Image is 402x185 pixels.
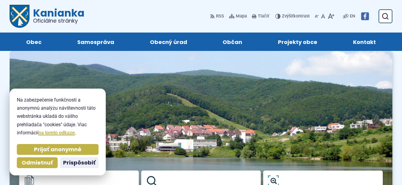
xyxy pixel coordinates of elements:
a: RSS [210,10,225,23]
button: Prijať anonymné [17,144,99,155]
a: EN [349,13,356,20]
button: Zväčšiť veľkosť písma [326,10,336,23]
p: Na zabezpečenie funkčnosti a anonymnú analýzu návštevnosti táto webstránka ukladá do vášho prehli... [17,96,99,137]
span: Prispôsobiť [63,159,96,166]
span: Samospráva [77,33,114,51]
span: EN [350,13,355,20]
a: Logo Kanianka, prejsť na domovskú stránku. [10,5,84,28]
a: Obecný úrad [138,33,199,51]
span: Oficiálne stránky [33,18,84,24]
span: kontrast [282,14,310,19]
button: Zmenšiť veľkosť písma [313,10,320,23]
span: Tlačiť [258,14,269,19]
span: Odmietnuť [22,159,53,166]
a: Mapa [228,10,248,23]
span: Kontakt [353,33,376,51]
a: Samospráva [65,33,126,51]
span: RSS [216,13,224,20]
a: na tomto odkaze [38,130,75,136]
span: Zvýšiť [282,14,294,19]
span: Prijať anonymné [34,146,81,153]
img: Prejsť na domovskú stránku [10,5,29,28]
a: Projekty obce [266,33,329,51]
h1: Kanianka [29,8,84,24]
span: Obec [26,33,41,51]
a: Kontakt [341,33,388,51]
span: Občan [223,33,242,51]
span: Mapa [236,13,247,20]
a: Obec [14,33,53,51]
button: Prispôsobiť [60,157,99,168]
button: Zvýšiťkontrast [275,10,311,23]
img: Prejsť na Facebook stránku [361,12,369,20]
button: Tlačiť [251,10,270,23]
a: Občan [211,33,254,51]
button: Nastaviť pôvodnú veľkosť písma [320,10,326,23]
button: Odmietnuť [17,157,58,168]
span: Obecný úrad [150,33,187,51]
span: Projekty obce [278,33,317,51]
